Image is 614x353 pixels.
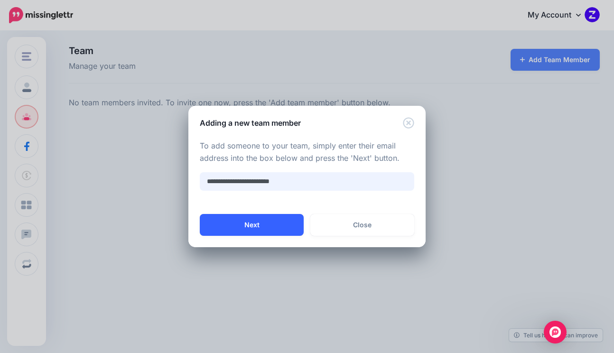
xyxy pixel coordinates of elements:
button: Close [310,214,414,236]
p: To add someone to your team, simply enter their email address into the box below and press the 'N... [200,140,414,165]
h5: Adding a new team member [200,117,301,129]
button: Close [403,117,414,129]
button: Next [200,214,304,236]
div: Open Intercom Messenger [544,321,567,344]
